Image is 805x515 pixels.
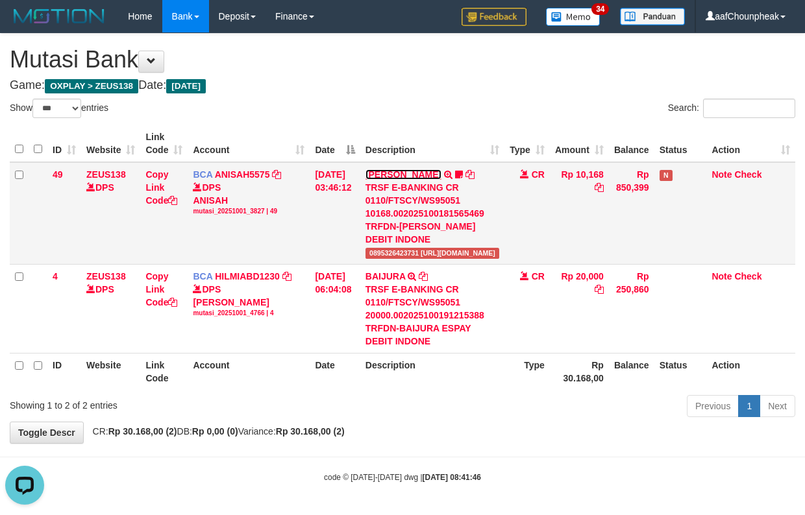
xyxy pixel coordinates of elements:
input: Search: [703,99,795,118]
th: Account: activate to sort column ascending [188,125,310,162]
a: Toggle Descr [10,422,84,444]
span: 4 [53,271,58,281]
th: Link Code: activate to sort column ascending [140,125,188,162]
h4: Game: Date: [10,79,795,92]
a: HILMIABD1230 [215,271,280,281]
th: Date: activate to sort column descending [310,125,360,162]
label: Search: [668,99,795,118]
a: Copy Link Code [145,271,177,307]
td: [DATE] 06:04:08 [310,264,360,353]
a: Check [734,271,762,281]
a: ZEUS138 [86,169,126,180]
a: Copy BAIJURA to clipboard [419,271,428,281]
strong: [DATE] 08:41:46 [423,473,481,482]
td: DPS [81,162,140,265]
th: Status [654,353,707,390]
td: [DATE] 03:46:12 [310,162,360,265]
th: Balance [609,353,654,390]
label: Show entries [10,99,108,118]
td: DPS [81,264,140,353]
strong: Rp 0,00 (0) [192,426,238,437]
th: Action [706,353,795,390]
img: MOTION_logo.png [10,6,108,26]
img: Feedback.jpg [462,8,526,26]
th: Website [81,353,140,390]
strong: Rp 30.168,00 (2) [108,426,177,437]
strong: Rp 30.168,00 (2) [276,426,345,437]
span: CR [532,169,545,180]
a: Copy Rp 10,168 to clipboard [595,182,604,193]
a: [PERSON_NAME] [365,169,441,180]
div: TRSF E-BANKING CR 0110/FTSCY/WS95051 20000.002025100191215388 TRFDN-BAIJURA ESPAY DEBIT INDONE [365,283,499,348]
span: CR: DB: Variance: [86,426,345,437]
th: Link Code [140,353,188,390]
th: ID [47,353,81,390]
a: Note [712,271,732,281]
img: Button%20Memo.svg [546,8,601,26]
h1: Mutasi Bank [10,47,795,73]
th: Amount: activate to sort column ascending [550,125,609,162]
div: DPS [PERSON_NAME] [193,283,304,318]
td: Rp 10,168 [550,162,609,265]
td: Rp 850,399 [609,162,654,265]
select: Showentries [32,99,81,118]
th: Account [188,353,310,390]
th: ID: activate to sort column ascending [47,125,81,162]
a: Copy ANISAH5575 to clipboard [272,169,281,180]
span: BCA [193,169,212,180]
div: mutasi_20251001_4766 | 4 [193,309,304,318]
a: Copy INA PAUJANAH to clipboard [465,169,475,180]
th: Rp 30.168,00 [550,353,609,390]
span: OXPLAY > ZEUS138 [45,79,138,93]
th: Description [360,353,504,390]
th: Balance [609,125,654,162]
span: CR [532,271,545,281]
a: ANISAH5575 [215,169,270,180]
a: ZEUS138 [86,271,126,281]
span: BCA [193,271,212,281]
a: Note [712,169,732,180]
div: Showing 1 to 2 of 2 entries [10,394,326,412]
th: Type: activate to sort column ascending [504,125,550,162]
th: Description: activate to sort column ascending [360,125,504,162]
th: Website: activate to sort column ascending [81,125,140,162]
a: Check [734,169,762,180]
span: 34 [591,3,609,15]
th: Status [654,125,707,162]
td: Rp 250,860 [609,264,654,353]
span: [DATE] [166,79,206,93]
a: Next [760,395,795,417]
td: Rp 20,000 [550,264,609,353]
button: Open LiveChat chat widget [5,5,44,44]
span: 0895326423731 [URL][DOMAIN_NAME] [365,248,499,259]
div: DPS ANISAH [193,181,304,216]
a: Copy HILMIABD1230 to clipboard [282,271,291,281]
small: code © [DATE]-[DATE] dwg | [324,473,481,482]
div: TRSF E-BANKING CR 0110/FTSCY/WS95051 10168.002025100181565469 TRFDN-[PERSON_NAME] DEBIT INDONE [365,181,499,246]
th: Action: activate to sort column ascending [706,125,795,162]
th: Date [310,353,360,390]
img: panduan.png [620,8,685,25]
a: Previous [687,395,739,417]
a: 1 [738,395,760,417]
a: BAIJURA [365,271,406,281]
div: mutasi_20251001_3827 | 49 [193,207,304,216]
a: Copy Link Code [145,169,177,206]
span: 49 [53,169,63,180]
a: Copy Rp 20,000 to clipboard [595,284,604,294]
th: Type [504,353,550,390]
span: Has Note [660,170,673,181]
